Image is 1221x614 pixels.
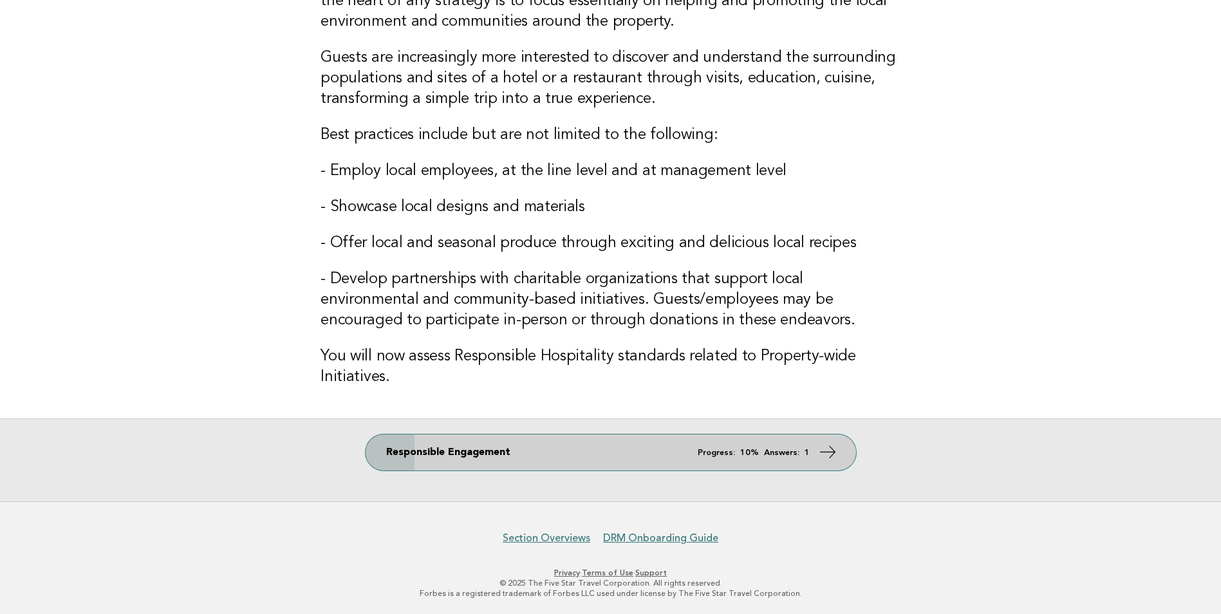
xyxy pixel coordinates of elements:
a: DRM Onboarding Guide [603,532,718,544]
p: © 2025 The Five Star Travel Corporation. All rights reserved. [217,578,1005,588]
h3: You will now assess Responsible Hospitality standards related to Property-wide Initiatives. [321,346,900,387]
em: Answers: [764,449,799,457]
h3: Guests are increasingly more interested to discover and understand the surrounding populations an... [321,48,900,109]
h3: - Employ local employees, at the line level and at management level [321,161,900,181]
a: Terms of Use [582,568,633,577]
p: · · [217,568,1005,578]
em: Progress: [698,449,735,457]
strong: 1 [805,449,810,457]
a: Section Overviews [503,532,590,544]
h3: - Offer local and seasonal produce through exciting and delicious local recipes [321,233,900,254]
a: Responsible Engagement Progress: 10% Answers: 1 [366,434,856,470]
h3: - Develop partnerships with charitable organizations that support local environmental and communi... [321,269,900,331]
h3: Best practices include but are not limited to the following: [321,125,900,145]
a: Privacy [554,568,580,577]
p: Forbes is a registered trademark of Forbes LLC used under license by The Five Star Travel Corpora... [217,588,1005,599]
strong: 10% [740,449,759,457]
h3: - Showcase local designs and materials [321,197,900,218]
a: Support [635,568,667,577]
